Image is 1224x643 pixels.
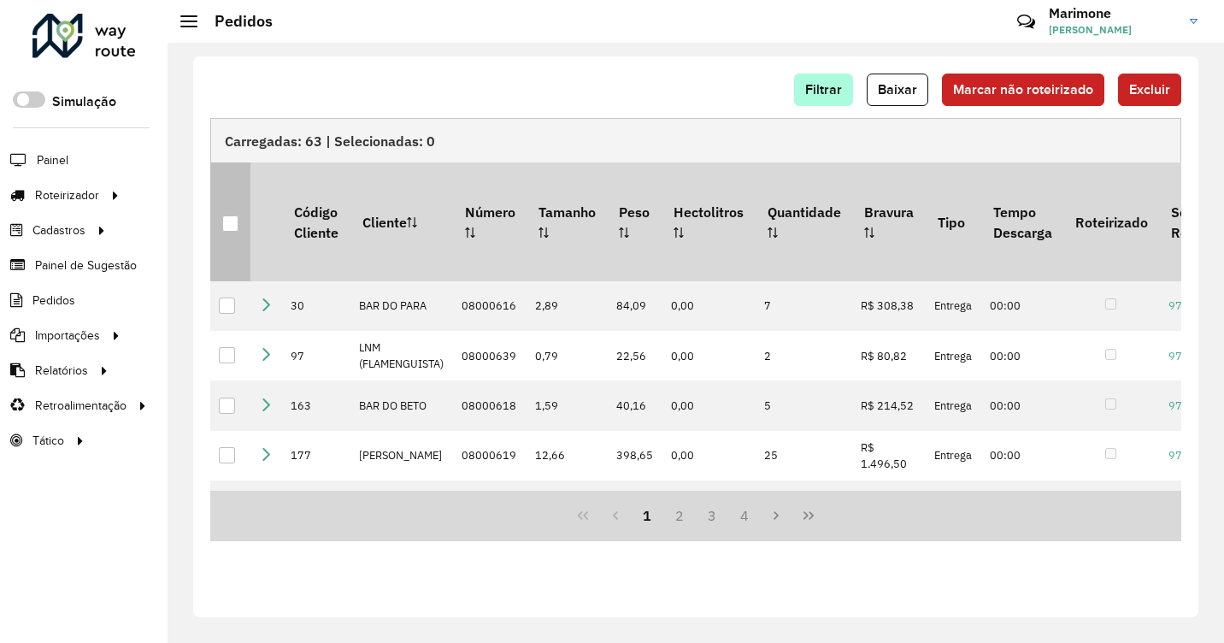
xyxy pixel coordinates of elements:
td: 08000618 [453,380,527,430]
h2: Pedidos [197,12,273,31]
font: Carregadas: 63 | Selecionadas: 0 [225,133,435,150]
td: BAR DO BETO [350,380,453,430]
span: Pedidos [32,292,75,310]
a: Contato Rápido [1008,3,1045,40]
h3: Marimone [1049,5,1177,21]
span: Painel [37,151,68,169]
td: 00:00 [981,331,1063,380]
td: 177 [282,431,350,481]
th: Tempo Descarga [981,162,1063,280]
td: 12,66 [527,431,607,481]
span: Painel de Sugestão [35,257,137,274]
button: 4 [728,499,761,532]
td: 00:00 [981,431,1063,481]
td: Entrega [926,481,981,530]
td: 30 [282,281,350,331]
td: 08000616 [453,281,527,331]
span: Cadastros [32,221,85,239]
a: 977221 [1168,298,1209,313]
font: Bravura [864,204,914,221]
a: 977221 [1168,349,1209,363]
font: Hectolitros [674,204,744,221]
td: LNM (FLAMENGUISTA) [350,331,453,380]
button: 1 [632,499,664,532]
font: Cliente [362,214,407,231]
td: 5 [756,380,852,430]
td: 0,00 [662,281,756,331]
font: Peso [619,204,650,221]
td: 1,59 [527,380,607,430]
td: 22,56 [608,331,662,380]
td: 00:00 [981,281,1063,331]
td: BAR DO PARA [350,281,453,331]
td: 40,16 [608,380,662,430]
td: Entrega [926,431,981,481]
td: 0,00 [662,481,756,530]
td: [PERSON_NAME] [350,431,453,481]
a: 977221 [1168,448,1209,463]
div: Críticas? Dúvidas? Elogios? Sugestões? Entre em contato conosco! [813,5,992,51]
font: Número [465,204,515,221]
button: Baixar [867,74,928,106]
button: Próxima Página [760,499,792,532]
td: 84,09 [608,281,662,331]
td: 274 [282,481,350,530]
span: Relatórios [35,362,88,380]
td: 00:00 [981,380,1063,430]
td: R$ 1.496,50 [852,431,925,481]
span: Tático [32,432,64,450]
th: Tipo [926,162,981,280]
span: Importações [35,327,100,345]
td: R$ 308,38 [852,281,925,331]
button: Filtrar [794,74,853,106]
font: Quantidade [768,204,841,221]
td: 08000575 [453,481,527,530]
td: 7 [756,281,852,331]
span: Excluir [1129,82,1170,97]
span: Marcar não roteirizado [953,82,1093,97]
button: 3 [696,499,728,532]
td: 0,00 [662,431,756,481]
td: 25 [756,431,852,481]
td: 08000639 [453,331,527,380]
button: Última página [792,499,825,532]
td: 163 [282,380,350,430]
td: R$ 214,52 [852,380,925,430]
th: Código Cliente [282,162,350,280]
td: 00:00 [981,481,1063,530]
label: Simulação [52,91,116,112]
span: [PERSON_NAME] [1049,22,1177,38]
td: Entrega [926,281,981,331]
td: R$ 80,82 [852,331,925,380]
button: Marcar não roteirizado [942,74,1104,106]
a: 977221 [1168,398,1209,413]
td: 0,00 [662,331,756,380]
td: [PERSON_NAME] [350,481,453,530]
button: Excluir [1118,74,1181,106]
span: Roteirizador [35,186,99,204]
th: Roteirizado [1063,162,1159,280]
td: 2 [756,331,852,380]
td: 0,00 [662,380,756,430]
span: Retroalimentação [35,397,127,415]
td: 08000619 [453,431,527,481]
td: R$ 307,56 [852,481,925,530]
td: 10 [756,481,852,530]
font: Tamanho [538,204,596,221]
span: Baixar [878,82,917,97]
td: 2,89 [527,281,607,331]
button: 2 [663,499,696,532]
td: 398,65 [608,431,662,481]
td: 92,64 [608,481,662,530]
td: 97 [282,331,350,380]
td: 0,79 [527,331,607,380]
td: Entrega [926,331,981,380]
td: 3,45 [527,481,607,530]
span: Filtrar [805,82,842,97]
td: Entrega [926,380,981,430]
